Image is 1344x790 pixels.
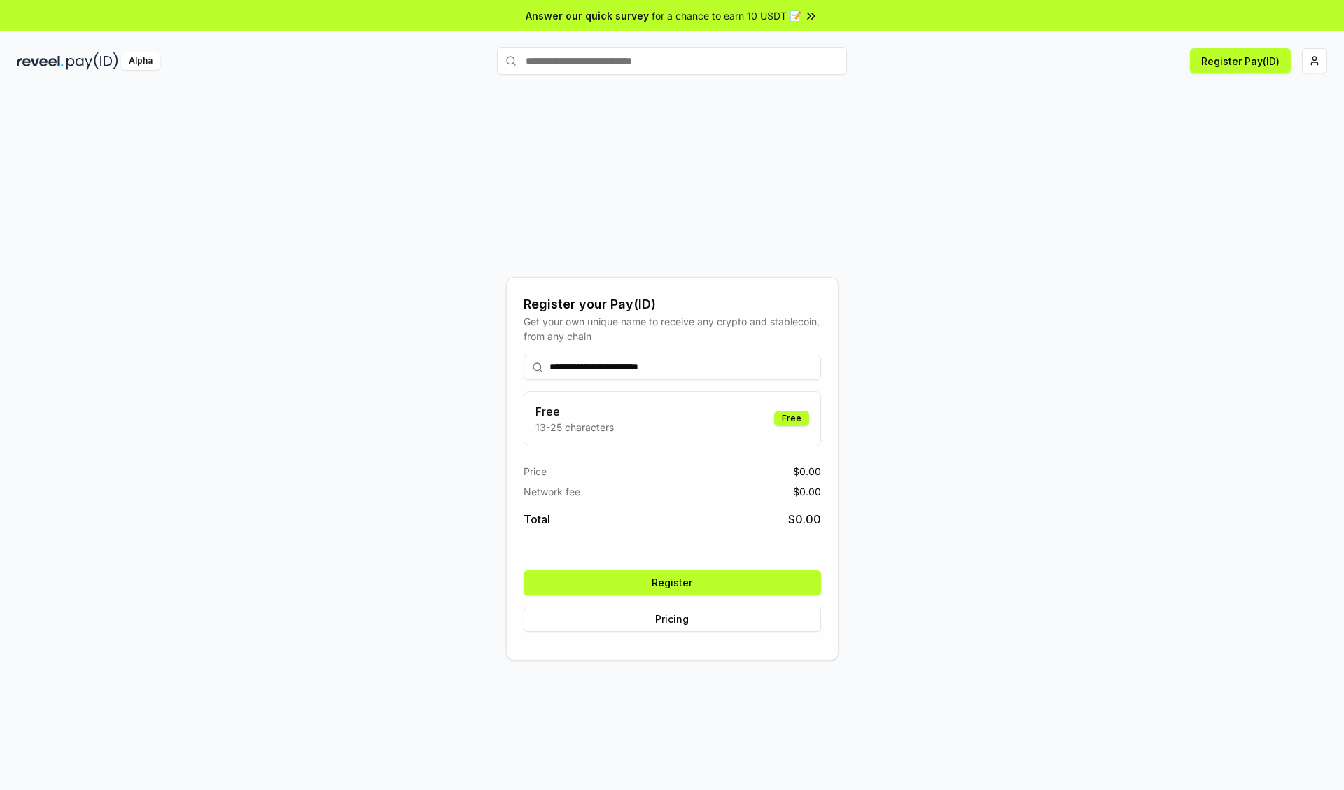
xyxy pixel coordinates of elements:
[1190,48,1291,73] button: Register Pay(ID)
[793,464,821,479] span: $ 0.00
[774,411,809,426] div: Free
[524,607,821,632] button: Pricing
[788,511,821,528] span: $ 0.00
[121,52,160,70] div: Alpha
[524,314,821,344] div: Get your own unique name to receive any crypto and stablecoin, from any chain
[66,52,118,70] img: pay_id
[524,464,547,479] span: Price
[524,295,821,314] div: Register your Pay(ID)
[524,511,550,528] span: Total
[526,8,649,23] span: Answer our quick survey
[793,484,821,499] span: $ 0.00
[535,420,614,435] p: 13-25 characters
[524,570,821,595] button: Register
[17,52,64,70] img: reveel_dark
[535,403,614,420] h3: Free
[652,8,801,23] span: for a chance to earn 10 USDT 📝
[524,484,580,499] span: Network fee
